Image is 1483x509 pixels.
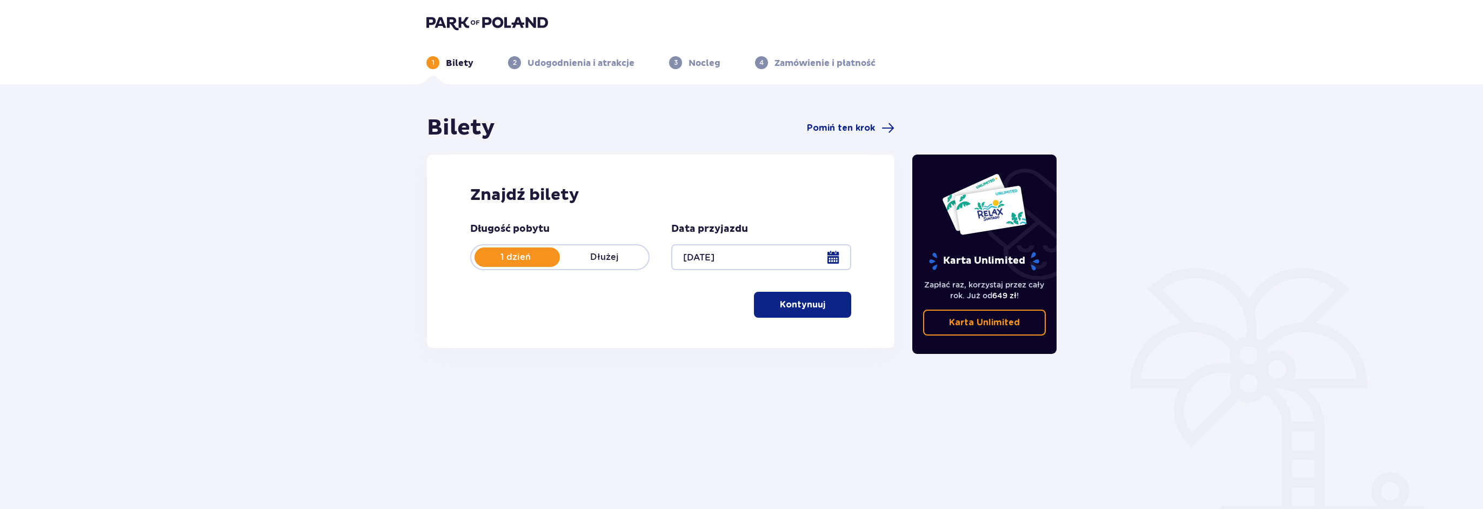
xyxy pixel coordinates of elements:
[527,57,634,69] p: Udogodnienia i atrakcje
[426,56,473,69] div: 1Bilety
[470,185,851,205] h2: Znajdź bilety
[759,58,764,68] p: 4
[949,317,1020,329] p: Karta Unlimited
[774,57,876,69] p: Zamówienie i płatność
[992,291,1017,300] span: 649 zł
[755,56,876,69] div: 4Zamówienie i płatność
[807,122,894,135] a: Pomiń ten krok
[426,15,548,30] img: Park of Poland logo
[432,58,435,68] p: 1
[513,58,517,68] p: 2
[446,57,473,69] p: Bilety
[669,56,720,69] div: 3Nocleg
[560,251,649,263] p: Dłużej
[471,251,560,263] p: 1 dzień
[923,279,1046,301] p: Zapłać raz, korzystaj przez cały rok. Już od !
[807,122,875,134] span: Pomiń ten krok
[671,223,748,236] p: Data przyjazdu
[923,310,1046,336] a: Karta Unlimited
[941,173,1027,236] img: Dwie karty całoroczne do Suntago z napisem 'UNLIMITED RELAX', na białym tle z tropikalnymi liśćmi...
[508,56,634,69] div: 2Udogodnienia i atrakcje
[689,57,720,69] p: Nocleg
[470,223,550,236] p: Długość pobytu
[674,58,678,68] p: 3
[427,115,495,142] h1: Bilety
[928,252,1040,271] p: Karta Unlimited
[754,292,851,318] button: Kontynuuj
[780,299,825,311] p: Kontynuuj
